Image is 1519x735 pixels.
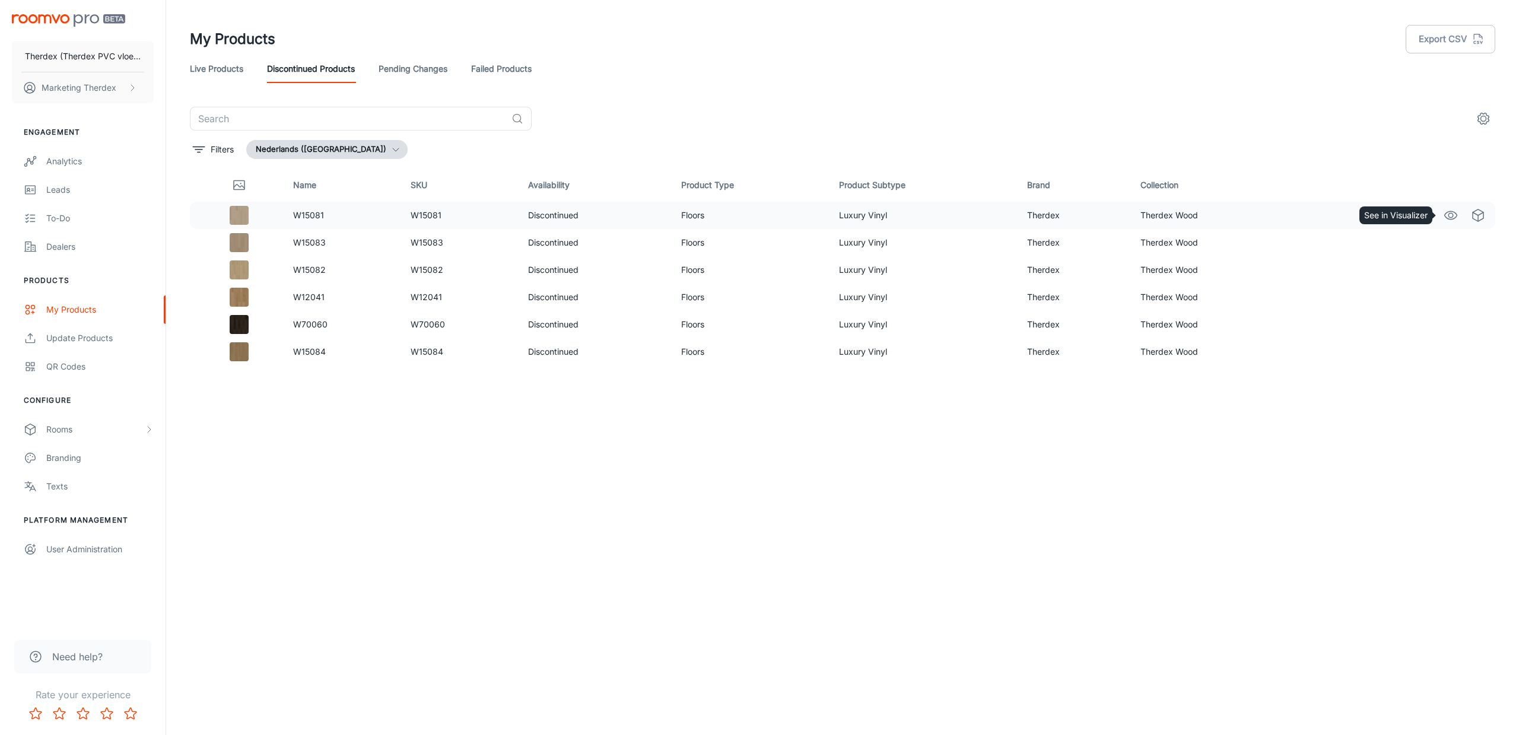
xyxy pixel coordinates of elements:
div: To-do [46,212,154,225]
div: Rooms [46,423,144,436]
h1: My Products [190,28,275,50]
a: Failed Products [471,55,532,83]
a: W15082 [293,265,326,275]
a: Discontinued Products [267,55,355,83]
th: Availability [519,168,671,202]
a: Pending Changes [379,55,447,83]
a: W15081 [293,210,324,220]
p: Therdex (Therdex PVC vloeren) [25,50,141,63]
td: Discontinued [519,284,671,311]
td: Discontinued [519,256,671,284]
p: Rate your experience [9,688,156,702]
td: Therdex Wood [1131,229,1299,256]
button: Rate 4 star [95,702,119,726]
th: SKU [401,168,519,202]
td: Therdex [1018,229,1131,256]
td: Therdex [1018,338,1131,365]
td: Therdex Wood [1131,338,1299,365]
div: Leads [46,183,154,196]
th: Brand [1018,168,1131,202]
td: W15084 [401,338,519,365]
a: See in Visualizer [1441,205,1461,225]
td: Therdex Wood [1131,202,1299,229]
a: W15083 [293,237,326,247]
td: Therdex [1018,202,1131,229]
a: W70060 [293,319,328,329]
th: Product Type [672,168,830,202]
td: Luxury Vinyl [830,311,1018,338]
td: Floors [672,311,830,338]
div: Update Products [46,332,154,345]
button: Therdex (Therdex PVC vloeren) [12,41,154,72]
td: Floors [672,338,830,365]
div: User Administration [46,543,154,556]
td: W70060 [401,311,519,338]
button: Rate 5 star [119,702,142,726]
td: Discontinued [519,229,671,256]
button: Marketing Therdex [12,72,154,103]
td: Discontinued [519,202,671,229]
td: Discontinued [519,311,671,338]
td: Luxury Vinyl [830,256,1018,284]
td: W15081 [401,202,519,229]
td: W15083 [401,229,519,256]
td: W15082 [401,256,519,284]
input: Search [190,107,507,131]
button: filter [190,140,237,159]
button: settings [1472,107,1495,131]
button: Export CSV [1406,25,1495,53]
td: Floors [672,284,830,311]
td: Therdex [1018,284,1131,311]
td: Floors [672,256,830,284]
td: Discontinued [519,338,671,365]
th: Collection [1131,168,1299,202]
p: Marketing Therdex [42,81,116,94]
td: Luxury Vinyl [830,284,1018,311]
div: Dealers [46,240,154,253]
td: Therdex Wood [1131,311,1299,338]
td: Floors [672,202,830,229]
img: Roomvo PRO Beta [12,14,125,27]
td: W12041 [401,284,519,311]
div: Texts [46,480,154,493]
td: Luxury Vinyl [830,229,1018,256]
td: Luxury Vinyl [830,338,1018,365]
th: Name [284,168,401,202]
div: Branding [46,451,154,464]
a: W15084 [293,346,326,357]
a: See in Virtual Samples [1468,205,1488,225]
div: QR Codes [46,360,154,373]
button: Rate 3 star [71,702,95,726]
a: Live Products [190,55,243,83]
td: Floors [672,229,830,256]
button: Nederlands ([GEOGRAPHIC_DATA]) [246,140,408,159]
a: W12041 [293,292,325,302]
div: Analytics [46,155,154,168]
td: Luxury Vinyl [830,202,1018,229]
th: Product Subtype [830,168,1018,202]
svg: Thumbnail [232,178,246,192]
span: Need help? [52,650,103,664]
a: Edit [1413,205,1434,225]
td: Therdex Wood [1131,256,1299,284]
div: My Products [46,303,154,316]
td: Therdex Wood [1131,284,1299,311]
button: Rate 1 star [24,702,47,726]
button: Rate 2 star [47,702,71,726]
td: Therdex [1018,311,1131,338]
td: Therdex [1018,256,1131,284]
p: Filters [211,143,234,156]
